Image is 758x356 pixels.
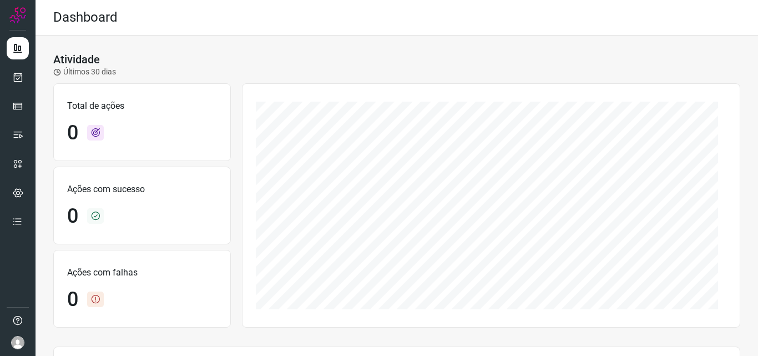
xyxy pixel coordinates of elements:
img: Logo [9,7,26,23]
img: avatar-user-boy.jpg [11,336,24,349]
h2: Dashboard [53,9,118,26]
p: Ações com falhas [67,266,217,279]
h3: Atividade [53,53,100,66]
p: Últimos 30 dias [53,66,116,78]
h1: 0 [67,204,78,228]
p: Ações com sucesso [67,183,217,196]
h1: 0 [67,288,78,312]
p: Total de ações [67,99,217,113]
h1: 0 [67,121,78,145]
